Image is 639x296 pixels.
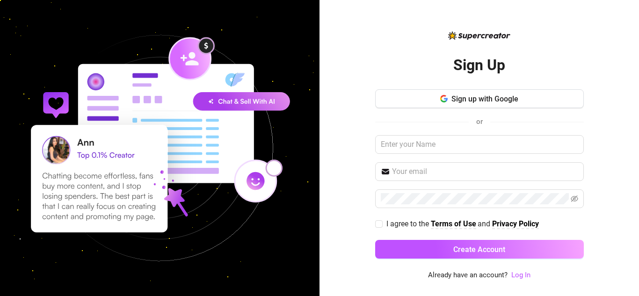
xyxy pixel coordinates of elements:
[431,219,476,229] a: Terms of Use
[386,219,431,228] span: I agree to the
[453,245,505,254] span: Create Account
[428,270,508,281] span: Already have an account?
[476,117,483,126] span: or
[448,31,510,40] img: logo-BBDzfeDw.svg
[375,240,584,259] button: Create Account
[451,94,518,103] span: Sign up with Google
[511,270,530,281] a: Log In
[375,135,584,154] input: Enter your Name
[478,219,492,228] span: and
[375,89,584,108] button: Sign up with Google
[492,219,539,229] a: Privacy Policy
[492,219,539,228] strong: Privacy Policy
[511,271,530,279] a: Log In
[431,219,476,228] strong: Terms of Use
[453,56,505,75] h2: Sign Up
[392,166,578,177] input: Your email
[571,195,578,202] span: eye-invisible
